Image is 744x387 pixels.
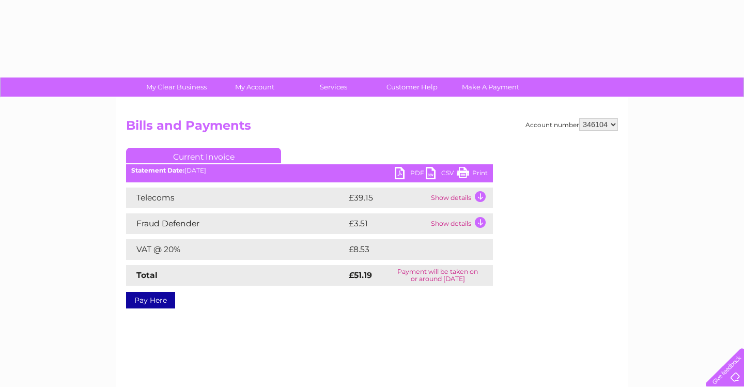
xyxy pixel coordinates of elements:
td: £3.51 [346,213,428,234]
td: Show details [428,188,493,208]
td: VAT @ 20% [126,239,346,260]
a: My Account [212,78,298,97]
div: Account number [525,118,618,131]
strong: £51.19 [349,270,372,280]
a: Pay Here [126,292,175,308]
a: PDF [395,167,426,182]
td: Payment will be taken on or around [DATE] [383,265,493,286]
strong: Total [136,270,158,280]
td: Show details [428,213,493,234]
td: £8.53 [346,239,469,260]
td: Fraud Defender [126,213,346,234]
b: Statement Date: [131,166,184,174]
td: Telecoms [126,188,346,208]
td: £39.15 [346,188,428,208]
a: Customer Help [369,78,455,97]
a: Services [291,78,376,97]
a: CSV [426,167,457,182]
a: Print [457,167,488,182]
a: Current Invoice [126,148,281,163]
h2: Bills and Payments [126,118,618,138]
div: [DATE] [126,167,493,174]
a: Make A Payment [448,78,533,97]
a: My Clear Business [134,78,219,97]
